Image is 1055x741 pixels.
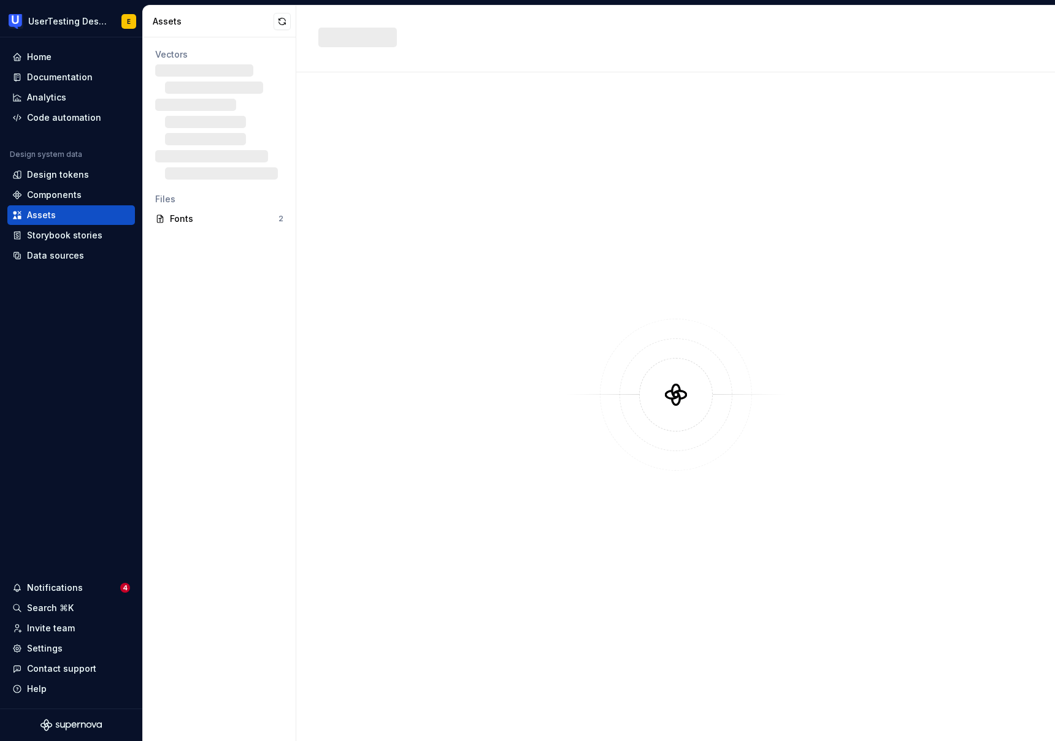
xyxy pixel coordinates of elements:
span: 4 [120,583,130,593]
div: UserTesting Design System [28,15,107,28]
div: Design tokens [27,169,89,181]
a: Home [7,47,135,67]
div: Files [155,193,283,205]
div: Notifications [27,582,83,594]
a: Documentation [7,67,135,87]
a: Design tokens [7,165,135,184]
div: Vectors [155,48,283,61]
div: Assets [27,209,56,221]
svg: Supernova Logo [40,719,102,731]
button: Search ⌘K [7,598,135,618]
div: Fonts [170,213,278,225]
img: 41adf70f-fc1c-4662-8e2d-d2ab9c673b1b.png [9,14,23,29]
a: Invite team [7,618,135,638]
div: Settings [27,642,63,655]
div: Assets [153,15,274,28]
a: Fonts2 [150,209,288,229]
a: Data sources [7,246,135,265]
button: Help [7,679,135,699]
div: Help [27,683,47,695]
div: Home [27,51,52,63]
a: Storybook stories [7,226,135,245]
div: 2 [278,214,283,224]
a: Code automation [7,108,135,127]
div: Analytics [27,91,66,104]
div: Components [27,189,82,201]
div: Design system data [10,150,82,159]
div: Contact support [27,663,96,675]
button: Notifications4 [7,578,135,598]
a: Components [7,185,135,205]
a: Analytics [7,88,135,107]
a: Assets [7,205,135,225]
a: Settings [7,639,135,658]
div: Code automation [27,112,101,124]
div: E [127,17,131,26]
div: Data sources [27,249,84,262]
div: Documentation [27,71,93,83]
button: UserTesting Design SystemE [2,8,140,34]
div: Invite team [27,622,75,634]
div: Search ⌘K [27,602,74,614]
button: Contact support [7,659,135,678]
div: Storybook stories [27,229,102,241]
